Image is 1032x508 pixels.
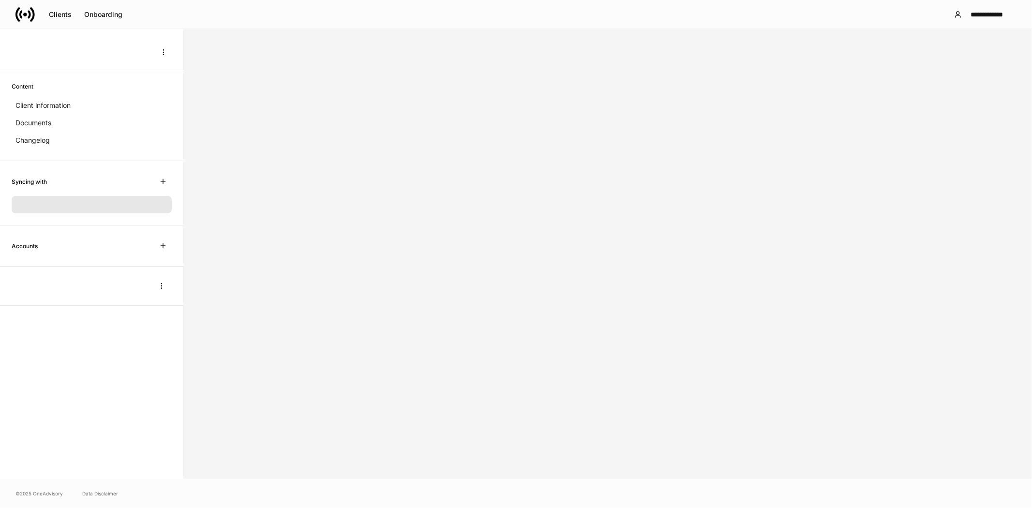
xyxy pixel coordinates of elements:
h6: Content [12,82,33,91]
h6: Accounts [12,241,38,251]
h6: Syncing with [12,177,47,186]
span: © 2025 OneAdvisory [15,490,63,497]
a: Documents [12,114,172,132]
p: Client information [15,101,71,110]
a: Data Disclaimer [82,490,118,497]
a: Client information [12,97,172,114]
button: Clients [43,7,78,22]
div: Clients [49,11,72,18]
div: Onboarding [84,11,122,18]
a: Changelog [12,132,172,149]
p: Documents [15,118,51,128]
button: Onboarding [78,7,129,22]
p: Changelog [15,135,50,145]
